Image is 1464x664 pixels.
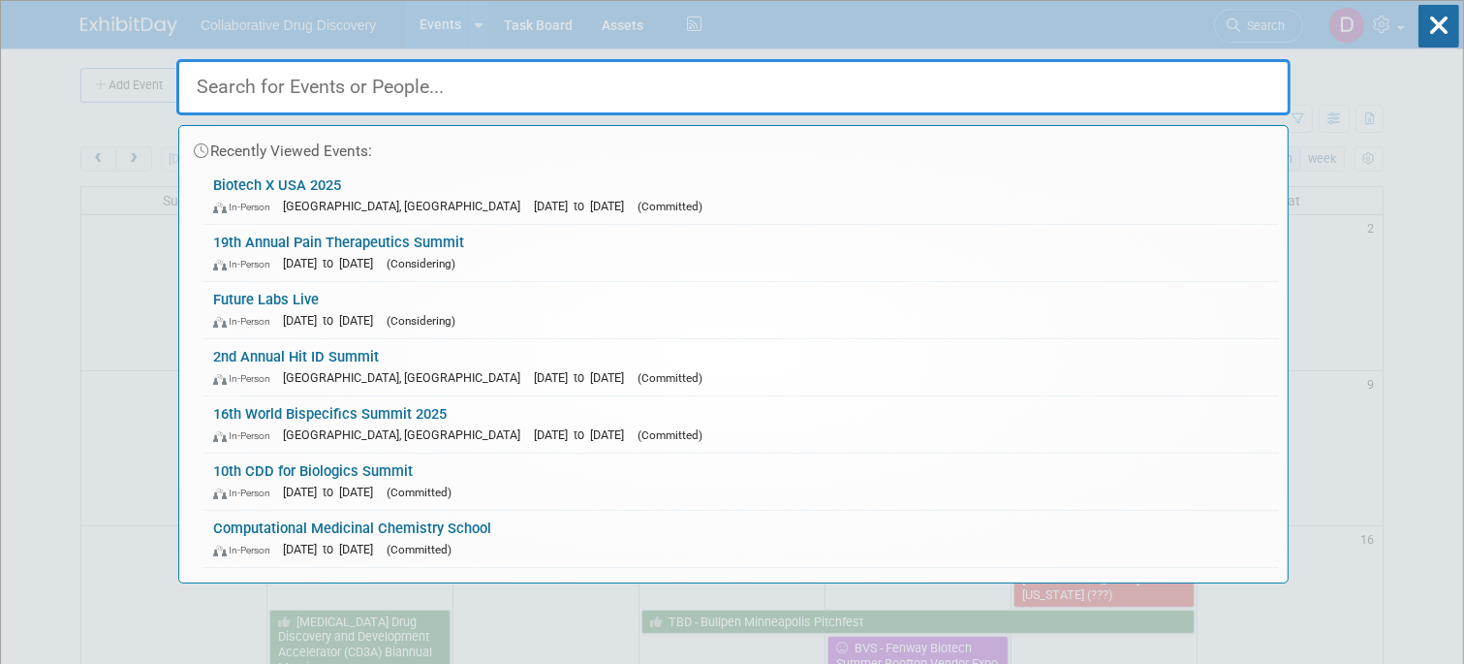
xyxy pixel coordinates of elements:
[213,544,279,556] span: In-Person
[283,542,383,556] span: [DATE] to [DATE]
[638,371,702,385] span: (Committed)
[534,370,634,385] span: [DATE] to [DATE]
[213,429,279,442] span: In-Person
[213,201,279,213] span: In-Person
[387,314,455,328] span: (Considering)
[638,428,702,442] span: (Committed)
[283,485,383,499] span: [DATE] to [DATE]
[203,339,1278,395] a: 2nd Annual Hit ID Summit In-Person [GEOGRAPHIC_DATA], [GEOGRAPHIC_DATA] [DATE] to [DATE] (Committed)
[534,427,634,442] span: [DATE] to [DATE]
[387,257,455,270] span: (Considering)
[387,543,452,556] span: (Committed)
[638,200,702,213] span: (Committed)
[203,168,1278,224] a: Biotech X USA 2025 In-Person [GEOGRAPHIC_DATA], [GEOGRAPHIC_DATA] [DATE] to [DATE] (Committed)
[213,315,279,328] span: In-Person
[387,486,452,499] span: (Committed)
[283,199,530,213] span: [GEOGRAPHIC_DATA], [GEOGRAPHIC_DATA]
[203,511,1278,567] a: Computational Medicinal Chemistry School In-Person [DATE] to [DATE] (Committed)
[534,199,634,213] span: [DATE] to [DATE]
[283,370,530,385] span: [GEOGRAPHIC_DATA], [GEOGRAPHIC_DATA]
[203,454,1278,510] a: 10th CDD for Biologics Summit In-Person [DATE] to [DATE] (Committed)
[213,258,279,270] span: In-Person
[213,487,279,499] span: In-Person
[203,225,1278,281] a: 19th Annual Pain Therapeutics Summit In-Person [DATE] to [DATE] (Considering)
[176,59,1291,115] input: Search for Events or People...
[283,313,383,328] span: [DATE] to [DATE]
[203,282,1278,338] a: Future Labs Live In-Person [DATE] to [DATE] (Considering)
[283,256,383,270] span: [DATE] to [DATE]
[203,396,1278,453] a: 16th World Bispecifics Summit 2025 In-Person [GEOGRAPHIC_DATA], [GEOGRAPHIC_DATA] [DATE] to [DATE...
[283,427,530,442] span: [GEOGRAPHIC_DATA], [GEOGRAPHIC_DATA]
[213,372,279,385] span: In-Person
[189,126,1278,168] div: Recently Viewed Events:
